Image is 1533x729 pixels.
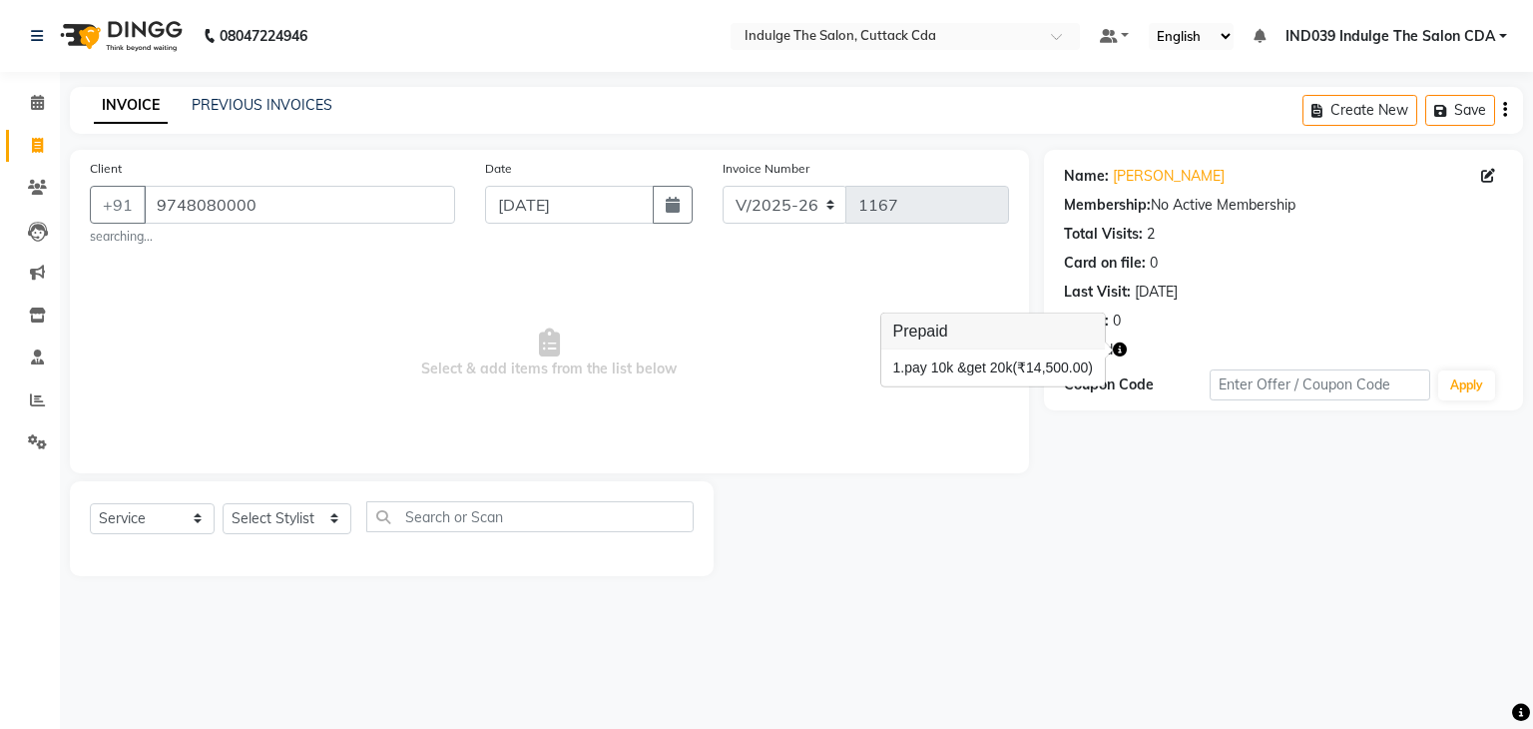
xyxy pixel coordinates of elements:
div: Total Visits: [1064,224,1143,245]
b: 08047224946 [220,8,307,64]
input: Enter Offer / Coupon Code [1210,369,1429,400]
button: Save [1425,95,1495,126]
label: Client [90,160,122,178]
a: PREVIOUS INVOICES [192,96,332,114]
h3: Prepaid [881,314,1105,350]
div: Coupon Code [1064,374,1211,395]
span: IND039 Indulge The Salon CDA [1285,26,1495,47]
div: 0 [1113,311,1121,332]
div: 2 [1147,224,1155,245]
a: INVOICE [94,88,168,124]
div: pay 10k &get 20k [893,358,1093,378]
span: 1. [893,360,905,375]
div: Points: [1064,311,1109,332]
input: Search or Scan [366,501,694,532]
button: Apply [1438,370,1495,400]
small: searching... [90,228,455,246]
label: Invoice Number [723,160,809,178]
div: No Active Membership [1064,195,1503,216]
div: 0 [1150,253,1158,274]
div: Membership: [1064,195,1151,216]
a: [PERSON_NAME] [1113,166,1225,187]
input: Search by Name/Mobile/Email/Code [144,186,455,224]
div: Name: [1064,166,1109,187]
div: Last Visit: [1064,282,1131,303]
div: Card on file: [1064,253,1146,274]
img: logo [51,8,188,64]
button: +91 [90,186,146,224]
label: Date [485,160,512,178]
span: Select & add items from the list below [90,254,1009,453]
div: [DATE] [1135,282,1178,303]
button: Create New [1302,95,1417,126]
span: (₹14,500.00) [1012,360,1093,375]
